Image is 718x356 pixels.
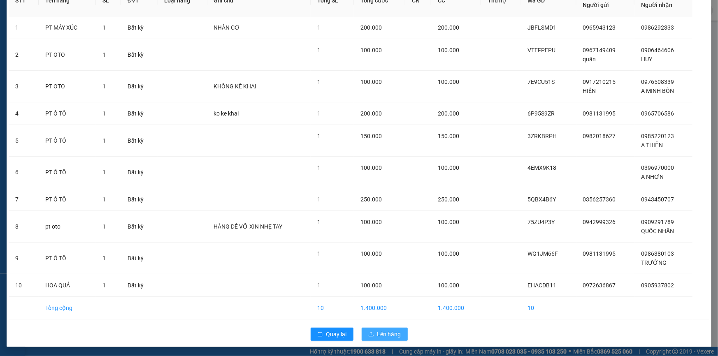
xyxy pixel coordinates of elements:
span: 100.000 [360,164,382,171]
td: HOA QUẢ [39,274,96,297]
span: Người gửi [583,2,609,8]
span: 200.000 [438,24,459,31]
td: Bất kỳ [121,188,158,211]
span: 1 [102,110,106,117]
td: 2 [9,39,39,71]
td: PT OTO [39,39,96,71]
span: A NHƠN [641,173,664,180]
span: 0985220123 [641,133,674,139]
span: 3ZRKBRPH [528,133,557,139]
span: 0982018627 [583,133,616,139]
td: PT MÁY XÚC [39,16,96,39]
span: Người nhận [641,2,672,8]
td: 3 [9,71,39,102]
span: 75ZU4P3Y [528,219,555,225]
td: 1.400.000 [431,297,481,319]
span: 1 [102,169,106,176]
span: 4EMX9K18 [528,164,557,171]
td: Bất kỳ [121,39,158,71]
span: 1 [317,133,321,139]
button: rollbackQuay lại [311,328,353,341]
span: upload [368,331,374,338]
span: 1 [102,83,106,90]
span: 6P95S9ZR [528,110,555,117]
span: 200.000 [360,110,382,117]
td: Bất kỳ [121,274,158,297]
span: 1 [317,47,321,53]
span: 100.000 [438,282,459,289]
b: [DOMAIN_NAME] [110,7,199,20]
td: Bất kỳ [121,157,158,188]
span: 0906464606 [641,47,674,53]
span: WG1JM66F [528,250,558,257]
span: 0396970000 [641,164,674,171]
span: rollback [317,331,323,338]
span: 100.000 [438,250,459,257]
td: Bất kỳ [121,125,158,157]
span: 100.000 [438,219,459,225]
span: QUỐC NHÂN [641,228,674,234]
span: 150.000 [438,133,459,139]
span: 1 [317,110,321,117]
span: 1 [317,164,321,171]
td: 10 [311,297,354,319]
td: 4 [9,102,39,125]
span: 0905937802 [641,282,674,289]
td: Bất kỳ [121,243,158,274]
td: PT Ô TÔ [39,157,96,188]
td: 8 [9,211,39,243]
td: 7 [9,188,39,211]
td: 1 [9,16,39,39]
td: PT Ô TÔ [39,102,96,125]
span: A THIỆN [641,142,663,148]
span: 0986292333 [641,24,674,31]
span: 1 [102,282,106,289]
td: PT Ô TÔ [39,188,96,211]
span: 0972636867 [583,282,616,289]
span: 0942999326 [583,219,616,225]
img: logo.jpg [5,12,29,53]
h2: VP Nhận: VP Đắk Mil [43,59,199,111]
td: 1.400.000 [354,297,405,319]
span: A MINH BÔN [641,88,674,94]
span: KHÔNG KÊ KHAI [214,83,257,90]
span: 100.000 [438,47,459,53]
td: Bất kỳ [121,211,158,243]
td: Bất kỳ [121,102,158,125]
span: 1 [102,51,106,58]
span: 0965943123 [583,24,616,31]
span: HIỂN [583,88,596,94]
b: Nhà xe Thiên Trung [33,7,74,56]
td: PT Ô TÔ [39,125,96,157]
span: 200.000 [438,110,459,117]
span: EHACDB11 [528,282,557,289]
span: 1 [317,196,321,203]
span: 100.000 [438,164,459,171]
span: 0986380103 [641,250,674,257]
span: VTEFPEPU [528,47,556,53]
span: 100.000 [438,79,459,85]
span: 1 [317,250,321,257]
td: 5 [9,125,39,157]
span: 0943450707 [641,196,674,203]
td: Tổng cộng [39,297,96,319]
span: 100.000 [360,79,382,85]
td: 10 [521,297,576,319]
span: 1 [317,79,321,85]
span: 100.000 [360,219,382,225]
span: Lên hàng [377,330,401,339]
span: 250.000 [360,196,382,203]
span: 100.000 [360,250,382,257]
span: 0967149409 [583,47,616,53]
td: 9 [9,243,39,274]
span: Quay lại [326,330,347,339]
span: 5QBX4B6Y [528,196,556,203]
td: 10 [9,274,39,297]
span: 1 [317,219,321,225]
span: 1 [102,255,106,261]
span: 1 [102,24,106,31]
span: TRƯỜNG [641,259,667,266]
span: ko ke khai [214,110,239,117]
span: 150.000 [360,133,382,139]
span: 1 [102,223,106,230]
